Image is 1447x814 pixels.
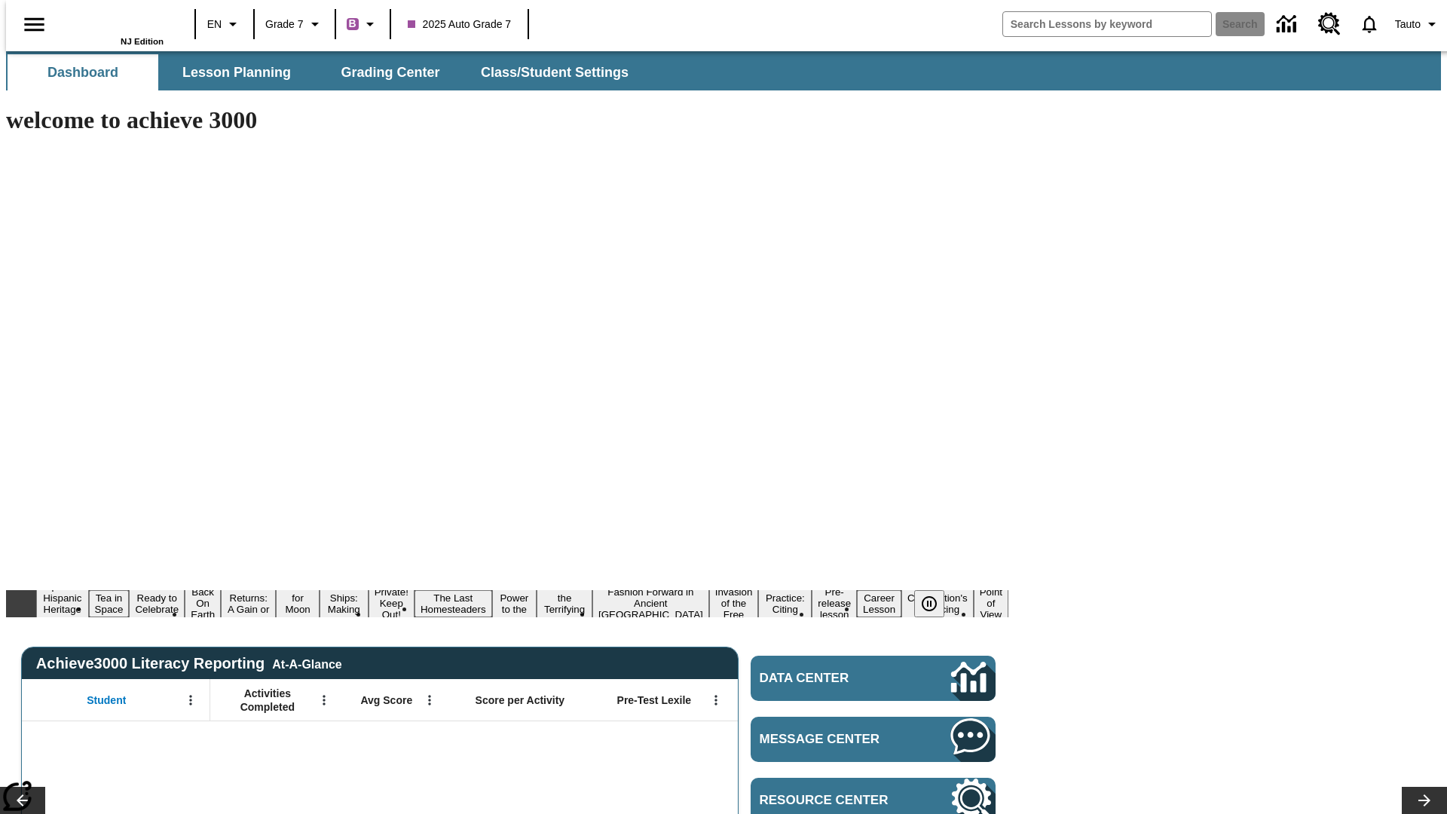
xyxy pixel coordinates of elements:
[914,590,944,617] button: Pause
[200,11,249,38] button: Language: EN, Select a language
[1350,5,1389,44] a: Notifications
[914,590,959,617] div: Pause
[47,64,118,81] span: Dashboard
[6,51,1441,90] div: SubNavbar
[66,5,164,46] div: Home
[751,656,996,701] a: Data Center
[901,579,974,629] button: Slide 17 The Constitution's Balancing Act
[12,2,57,47] button: Open side menu
[415,590,492,617] button: Slide 9 The Last Homesteaders
[408,17,512,32] span: 2025 Auto Grade 7
[751,717,996,762] a: Message Center
[592,584,709,623] button: Slide 12 Fashion Forward in Ancient Rome
[6,54,642,90] div: SubNavbar
[182,64,291,81] span: Lesson Planning
[709,573,759,634] button: Slide 13 The Invasion of the Free CD
[469,54,641,90] button: Class/Student Settings
[537,579,592,629] button: Slide 11 Attack of the Terrifying Tomatoes
[476,693,565,707] span: Score per Activity
[758,579,812,629] button: Slide 14 Mixed Practice: Citing Evidence
[349,14,356,33] span: B
[760,732,906,747] span: Message Center
[87,693,126,707] span: Student
[705,689,727,711] button: Open Menu
[185,584,221,623] button: Slide 4 Back On Earth
[320,579,369,629] button: Slide 7 Cruise Ships: Making Waves
[1268,4,1309,45] a: Data Center
[265,17,304,32] span: Grade 7
[360,693,412,707] span: Avg Score
[179,689,202,711] button: Open Menu
[36,655,342,672] span: Achieve3000 Literacy Reporting
[313,689,335,711] button: Open Menu
[121,37,164,46] span: NJ Edition
[129,579,185,629] button: Slide 3 Get Ready to Celebrate Juneteenth!
[974,584,1008,623] button: Slide 18 Point of View
[276,579,319,629] button: Slide 6 Time for Moon Rules?
[760,671,901,686] span: Data Center
[1003,12,1211,36] input: search field
[617,693,692,707] span: Pre-Test Lexile
[221,579,276,629] button: Slide 5 Free Returns: A Gain or a Drain?
[369,584,415,623] button: Slide 8 Private! Keep Out!
[1309,4,1350,44] a: Resource Center, Will open in new tab
[481,64,629,81] span: Class/Student Settings
[6,106,1008,134] h1: welcome to achieve 3000
[36,579,89,629] button: Slide 1 ¡Viva Hispanic Heritage Month!
[760,793,906,808] span: Resource Center
[341,11,385,38] button: Boost Class color is purple. Change class color
[207,17,222,32] span: EN
[418,689,441,711] button: Open Menu
[857,590,901,617] button: Slide 16 Career Lesson
[1402,787,1447,814] button: Lesson carousel, Next
[161,54,312,90] button: Lesson Planning
[89,590,130,617] button: Slide 2 Tea in Space
[315,54,466,90] button: Grading Center
[66,7,164,37] a: Home
[1389,11,1447,38] button: Profile/Settings
[272,655,341,672] div: At-A-Glance
[812,584,857,623] button: Slide 15 Pre-release lesson
[259,11,330,38] button: Grade: Grade 7, Select a grade
[492,579,537,629] button: Slide 10 Solar Power to the People
[341,64,439,81] span: Grading Center
[218,687,317,714] span: Activities Completed
[1395,17,1421,32] span: Tauto
[8,54,158,90] button: Dashboard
